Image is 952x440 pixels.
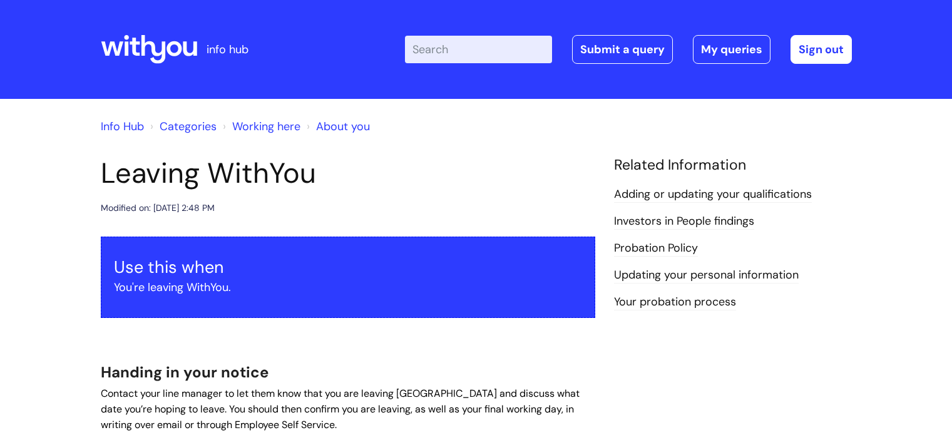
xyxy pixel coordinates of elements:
a: Categories [160,119,217,134]
input: Search [405,36,552,63]
a: Submit a query [572,35,673,64]
a: Sign out [791,35,852,64]
h1: Leaving WithYou [101,156,595,190]
a: Working here [232,119,300,134]
h3: Use this when [114,257,582,277]
h4: Related Information [614,156,852,174]
li: Solution home [147,116,217,136]
a: Adding or updating your qualifications [614,187,812,203]
a: My queries [693,35,770,64]
span: Handing in your notice [101,362,269,382]
span: Contact your line manager to let them know that you are leaving [GEOGRAPHIC_DATA] and discuss wha... [101,387,580,431]
a: Your probation process [614,294,736,310]
p: You're leaving WithYou. [114,277,582,297]
div: Modified on: [DATE] 2:48 PM [101,200,215,216]
div: | - [405,35,852,64]
p: info hub [207,39,248,59]
a: Investors in People findings [614,213,754,230]
a: Updating your personal information [614,267,799,284]
a: About you [316,119,370,134]
a: Probation Policy [614,240,698,257]
li: Working here [220,116,300,136]
li: About you [304,116,370,136]
a: Info Hub [101,119,144,134]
